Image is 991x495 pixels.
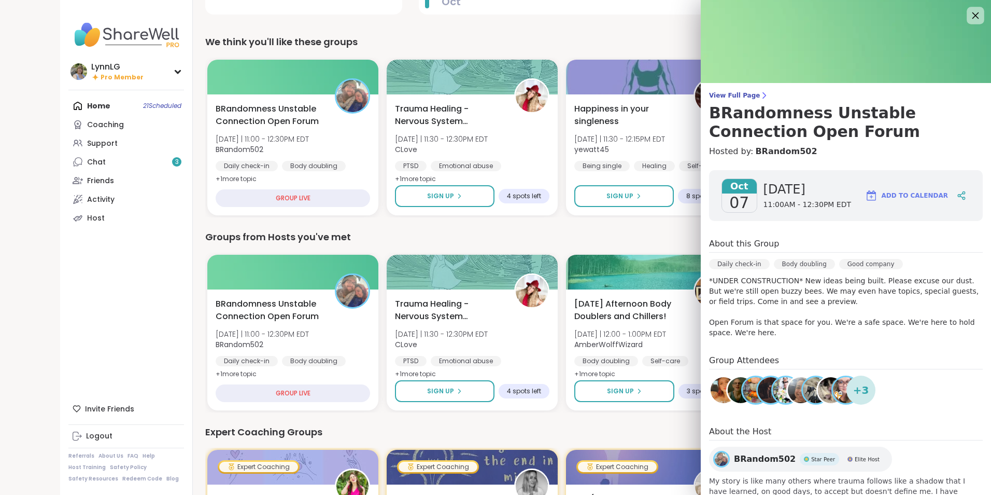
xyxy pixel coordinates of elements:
[642,356,688,366] div: Self-care
[607,387,634,396] span: Sign Up
[574,185,674,207] button: Sign Up
[87,157,106,168] div: Chat
[755,145,817,158] a: BRandom502
[679,161,725,171] div: Self-care
[711,377,737,403] img: coco985
[709,259,770,269] div: Daily check-in
[715,452,728,466] img: BRandom502
[574,134,665,144] span: [DATE] | 11:30 - 12:15PM EDT
[219,462,298,472] div: Expert Coaching
[91,61,144,73] div: LynnLG
[68,115,184,134] a: Coaching
[818,377,844,403] img: PinkOnyx
[709,104,983,141] h3: BRandomness Unstable Connection Open Forum
[395,103,503,128] span: Trauma Healing - Nervous System Regulation
[709,276,983,338] p: *UNDER CONSTRUCTION* New ideas being built. Please excuse our dust. But we're still open buzzy be...
[216,384,370,402] div: GROUP LIVE
[68,475,118,483] a: Safety Resources
[175,158,179,167] span: 3
[216,329,309,339] span: [DATE] | 11:00 - 12:30PM EDT
[122,475,162,483] a: Redeem Code
[101,73,144,82] span: Pro Member
[574,103,682,128] span: Happiness in your singleness
[758,377,784,403] img: lyssa
[431,161,501,171] div: Emotional abuse
[68,400,184,418] div: Invite Friends
[786,376,815,405] a: Monica2025
[68,190,184,209] a: Activity
[87,120,124,130] div: Coaching
[574,356,638,366] div: Body doubling
[882,191,948,200] span: Add to Calendar
[709,376,738,405] a: coco985
[729,194,749,212] span: 07
[839,259,903,269] div: Good company
[741,376,770,405] a: HeatherCM24
[709,425,983,441] h4: About the Host
[788,377,814,403] img: Monica2025
[282,356,346,366] div: Body doubling
[634,161,675,171] div: Healing
[68,153,184,171] a: Chat3
[686,192,720,200] span: 8 spots left
[395,329,488,339] span: [DATE] | 11:30 - 12:30PM EDT
[763,200,851,210] span: 11:00AM - 12:30PM EDT
[336,275,369,307] img: BRandom502
[395,144,417,155] b: CLove
[722,179,757,194] span: Oct
[216,356,278,366] div: Daily check-in
[803,377,829,403] img: Amie89
[756,376,785,405] a: lyssa
[128,452,138,460] a: FAQ
[216,103,323,128] span: BRandomness Unstable Connection Open Forum
[763,181,851,198] span: [DATE]
[831,376,860,405] a: bt7lmt
[395,185,494,207] button: Sign Up
[216,189,370,207] div: GROUP LIVE
[743,377,769,403] img: HeatherCM24
[427,387,454,396] span: Sign Up
[395,339,417,350] b: CLove
[395,134,488,144] span: [DATE] | 11:30 - 12:30PM EDT
[205,35,918,49] div: We think you'll like these groups
[216,144,263,155] b: BRandom502
[516,275,548,307] img: CLove
[578,462,657,472] div: Expert Coaching
[804,457,809,462] img: Star Peer
[855,456,880,463] span: Elite Host
[68,452,94,460] a: Referrals
[87,195,115,205] div: Activity
[695,275,727,307] img: AmberWolffWizard
[395,298,503,323] span: Trauma Healing - Nervous System Regulation
[726,376,755,405] a: bookstar
[771,376,800,405] a: JollyJessie38
[68,134,184,153] a: Support
[68,17,184,53] img: ShareWell Nav Logo
[427,191,454,201] span: Sign Up
[773,377,799,403] img: JollyJessie38
[860,183,953,208] button: Add to Calendar
[574,298,682,323] span: [DATE] Afternoon Body Doublers and Chillers!
[853,382,869,398] span: + 3
[216,298,323,323] span: BRandomness Unstable Connection Open Forum
[399,462,477,472] div: Expert Coaching
[70,63,87,80] img: LynnLG
[516,80,548,112] img: CLove
[87,213,105,224] div: Host
[282,161,346,171] div: Body doubling
[687,387,720,395] span: 3 spots left
[574,144,609,155] b: yewatt45
[68,209,184,227] a: Host
[336,80,369,112] img: BRandom502
[709,447,892,472] a: BRandom502BRandom502Star PeerStar PeerElite HostElite Host
[68,171,184,190] a: Friends
[574,339,643,350] b: AmberWolffWizard
[574,161,630,171] div: Being single
[709,91,983,141] a: View Full PageBRandomness Unstable Connection Open Forum
[87,139,118,149] div: Support
[395,356,427,366] div: PTSD
[695,80,727,112] img: yewatt45
[68,427,184,446] a: Logout
[143,452,155,460] a: Help
[606,191,633,201] span: Sign Up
